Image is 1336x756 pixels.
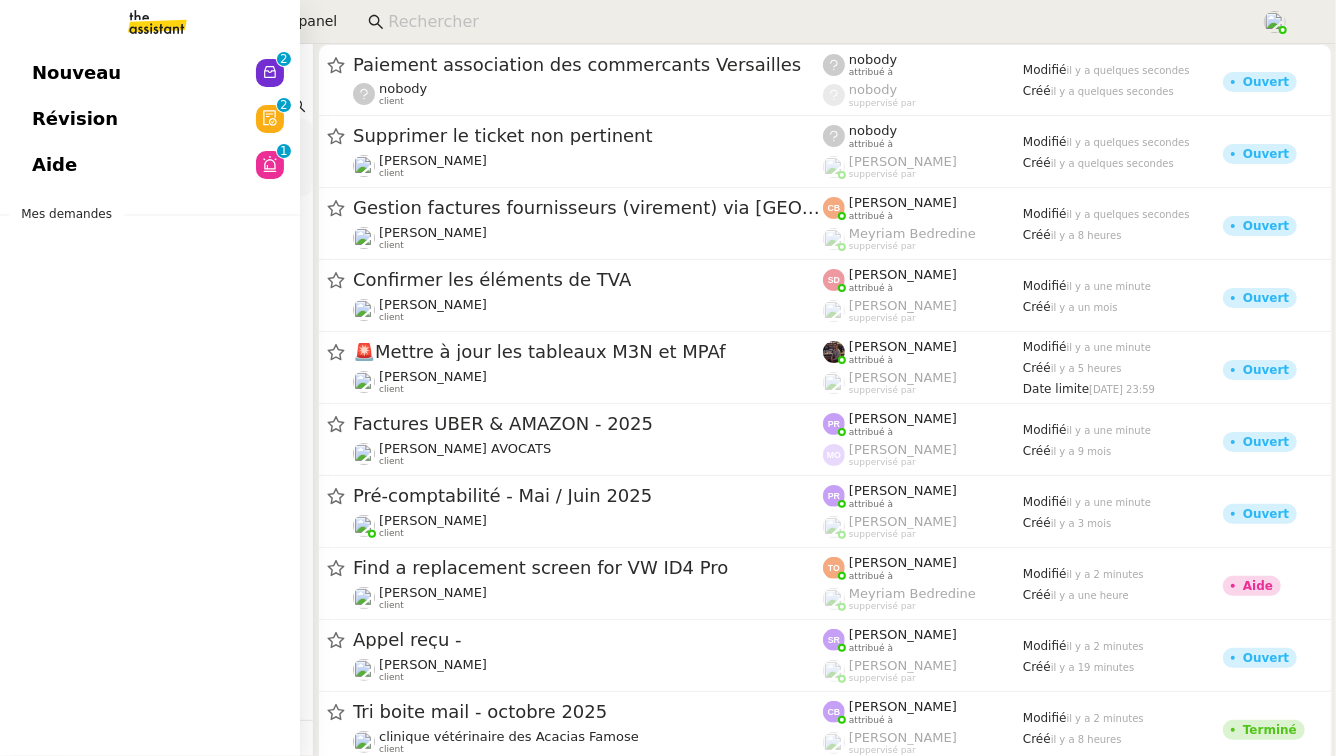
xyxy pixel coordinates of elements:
[1243,364,1289,376] div: Ouvert
[823,269,845,291] img: svg
[823,516,845,538] img: users%2FyQfMwtYgTqhRP2YHWHmG2s2LYaD3%2Favatar%2Fprofile-pic.png
[849,658,957,673] span: [PERSON_NAME]
[823,444,845,466] img: svg
[353,369,823,395] app-user-detailed-label: client
[1023,156,1051,170] span: Créé
[849,555,957,570] span: [PERSON_NAME]
[1023,382,1089,396] span: Date limite
[849,627,957,642] span: [PERSON_NAME]
[353,297,823,323] app-user-detailed-label: client
[823,197,845,219] img: svg
[353,631,823,649] span: Appel reçu -
[849,643,893,654] span: attribué à
[1023,639,1067,653] span: Modifié
[353,127,823,145] span: Supprimer le ticket non pertinent
[823,339,1023,365] app-user-label: attribué à
[1051,230,1122,241] span: il y a 8 heures
[1023,63,1067,77] span: Modifié
[823,699,1023,725] app-user-label: attribué à
[849,241,916,252] span: suppervisé par
[1023,711,1067,725] span: Modifié
[379,528,404,539] span: client
[1243,436,1289,448] div: Ouvert
[849,339,957,354] span: [PERSON_NAME]
[1243,652,1289,664] div: Ouvert
[353,585,823,611] app-user-detailed-label: client
[1051,662,1135,673] span: il y a 19 minutes
[379,657,487,672] span: [PERSON_NAME]
[1051,518,1112,529] span: il y a 3 mois
[823,627,1023,653] app-user-label: attribué à
[1023,135,1067,149] span: Modifié
[379,168,404,179] span: client
[1023,228,1051,242] span: Créé
[849,154,957,169] span: [PERSON_NAME]
[379,225,487,240] span: [PERSON_NAME]
[1023,495,1067,509] span: Modifié
[1067,281,1151,292] span: il y a une minute
[353,341,375,362] span: 🚨
[353,587,375,609] img: users%2Fvjxz7HYmGaNTSE4yF5W2mFwJXra2%2Favatar%2Ff3aef901-807b-4123-bf55-4aed7c5d6af5
[1067,713,1144,724] span: il y a 2 minutes
[353,415,823,433] span: Factures UBER & AMAZON - 2025
[849,298,957,313] span: [PERSON_NAME]
[1023,207,1067,221] span: Modifié
[823,52,1023,78] app-user-label: attribué à
[849,123,897,138] span: nobody
[849,226,976,241] span: Meyriam Bedredine
[379,456,404,467] span: client
[823,228,845,250] img: users%2FaellJyylmXSg4jqeVbanehhyYJm1%2Favatar%2Fprofile-pic%20(4).png
[823,485,845,507] img: svg
[849,211,893,222] span: attribué à
[849,745,916,756] span: suppervisé par
[32,150,77,180] span: Aide
[353,487,823,505] span: Pré-comptabilité - Mai / Juin 2025
[1243,724,1297,736] div: Terminé
[1067,569,1144,580] span: il y a 2 minutes
[379,672,404,683] span: client
[1023,84,1051,98] span: Créé
[379,312,404,323] span: client
[32,58,121,88] span: Nouveau
[823,730,1023,756] app-user-label: suppervisé par
[353,271,823,289] span: Confirmer les éléments de TVA
[1243,76,1289,88] div: Ouvert
[849,529,916,540] span: suppervisé par
[1023,567,1067,581] span: Modifié
[388,9,1241,36] input: Rechercher
[823,732,845,754] img: users%2FoFdbodQ3TgNoWt9kP3GXAs5oaCq1%2Favatar%2Fprofile-pic.png
[353,199,823,217] span: Gestion factures fournisseurs (virement) via [GEOGRAPHIC_DATA]- [DATE]
[379,81,427,96] span: nobody
[353,441,823,467] app-user-detailed-label: client
[379,384,404,395] span: client
[849,499,893,510] span: attribué à
[1067,497,1151,508] span: il y a une minute
[849,67,893,78] span: attribué à
[353,731,375,753] img: users%2FUX3d5eFl6eVv5XRpuhmKXfpcWvv1%2Favatar%2Fdownload.jpeg
[823,370,1023,396] app-user-label: suppervisé par
[849,699,957,714] span: [PERSON_NAME]
[823,586,1023,612] app-user-label: suppervisé par
[1067,209,1190,220] span: il y a quelques secondes
[277,98,291,112] nz-badge-sup: 2
[1023,444,1051,458] span: Créé
[823,226,1023,252] app-user-label: suppervisé par
[1243,508,1289,520] div: Ouvert
[823,82,1023,108] app-user-label: suppervisé par
[353,81,823,107] app-user-detailed-label: client
[379,297,487,312] span: [PERSON_NAME]
[379,153,487,168] span: [PERSON_NAME]
[1067,425,1151,436] span: il y a une minute
[849,139,893,150] span: attribué à
[353,659,375,681] img: users%2FRcIDm4Xn1TPHYwgLThSv8RQYtaM2%2Favatar%2F95761f7a-40c3-4bb5-878d-fe785e6f95b2
[1023,588,1051,602] span: Créé
[277,52,291,66] nz-badge-sup: 2
[379,513,487,528] span: [PERSON_NAME]
[849,715,893,726] span: attribué à
[1243,220,1289,232] div: Ouvert
[353,513,823,539] app-user-detailed-label: client
[849,195,957,210] span: [PERSON_NAME]
[280,52,288,70] p: 2
[849,370,957,385] span: [PERSON_NAME]
[823,267,1023,293] app-user-label: attribué à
